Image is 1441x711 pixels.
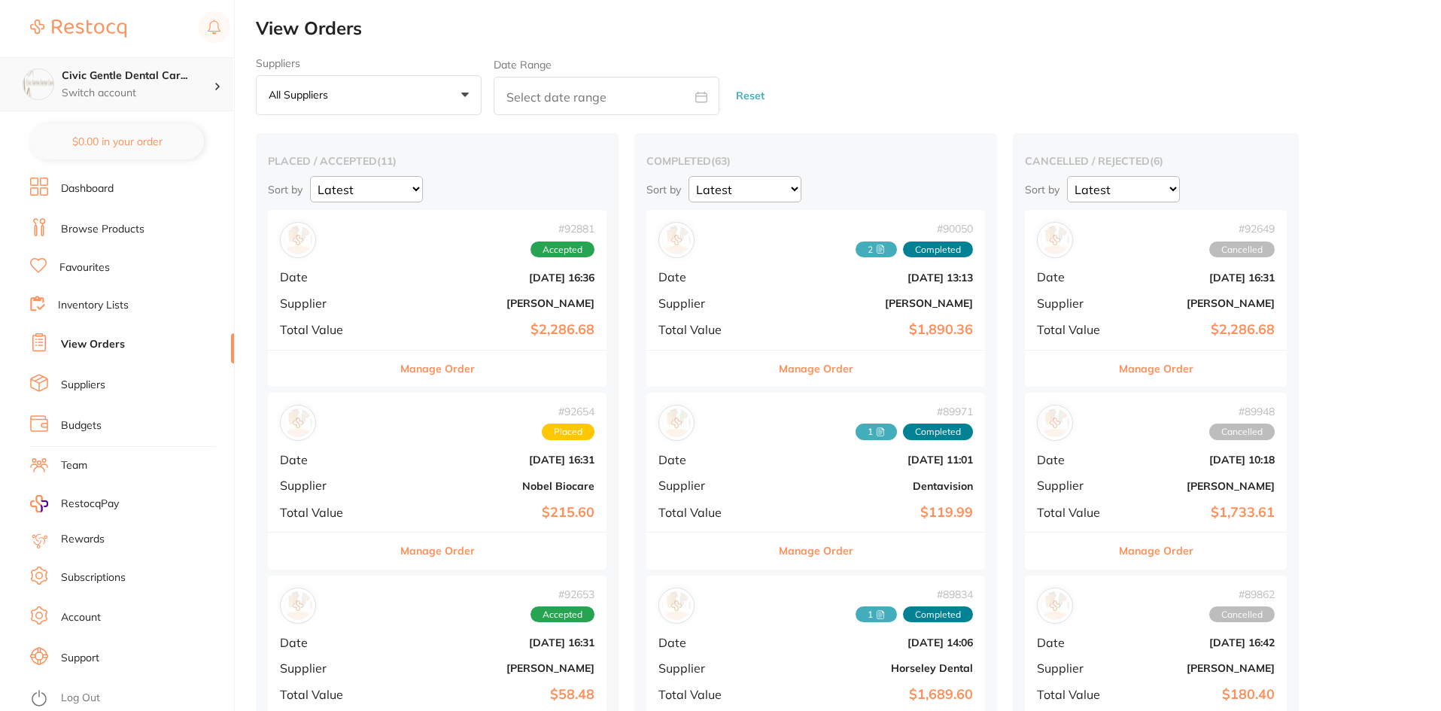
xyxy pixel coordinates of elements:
[658,479,759,492] span: Supplier
[256,57,482,69] label: Suppliers
[856,606,897,623] span: Received
[771,505,973,521] b: $119.99
[530,242,594,258] span: Accepted
[393,297,594,309] b: [PERSON_NAME]
[903,424,973,440] span: Completed
[280,636,381,649] span: Date
[61,181,114,196] a: Dashboard
[771,454,973,466] b: [DATE] 11:01
[856,588,973,600] span: # 89834
[1209,223,1275,235] span: # 92649
[903,242,973,258] span: Completed
[62,86,214,101] p: Switch account
[1124,662,1275,674] b: [PERSON_NAME]
[268,393,606,570] div: Nobel Biocare#92654PlacedDate[DATE] 16:31SupplierNobel BiocareTotal Value$215.60Manage Order
[268,210,606,387] div: Henry Schein Halas#92881AcceptedDate[DATE] 16:36Supplier[PERSON_NAME]Total Value$2,286.68Manage O...
[30,687,230,711] button: Log Out
[779,533,853,569] button: Manage Order
[61,337,125,352] a: View Orders
[268,183,302,196] p: Sort by
[1037,453,1112,466] span: Date
[256,75,482,116] button: All suppliers
[61,222,144,237] a: Browse Products
[58,298,129,313] a: Inventory Lists
[30,495,48,512] img: RestocqPay
[393,505,594,521] b: $215.60
[1124,454,1275,466] b: [DATE] 10:18
[393,454,594,466] b: [DATE] 16:31
[61,532,105,547] a: Rewards
[1025,154,1287,168] h2: cancelled / rejected ( 6 )
[771,687,973,703] b: $1,689.60
[856,242,897,258] span: Received
[59,260,110,275] a: Favourites
[1119,351,1193,387] button: Manage Order
[393,637,594,649] b: [DATE] 16:31
[30,495,119,512] a: RestocqPay
[1124,480,1275,492] b: [PERSON_NAME]
[1124,297,1275,309] b: [PERSON_NAME]
[393,322,594,338] b: $2,286.68
[856,223,973,235] span: # 90050
[771,297,973,309] b: [PERSON_NAME]
[1119,533,1193,569] button: Manage Order
[393,662,594,674] b: [PERSON_NAME]
[1037,661,1112,675] span: Supplier
[771,480,973,492] b: Dentavision
[61,418,102,433] a: Budgets
[530,223,594,235] span: # 92881
[771,272,973,284] b: [DATE] 13:13
[61,610,101,625] a: Account
[771,637,973,649] b: [DATE] 14:06
[1037,296,1112,310] span: Supplier
[903,606,973,623] span: Completed
[658,323,759,336] span: Total Value
[284,226,312,254] img: Henry Schein Halas
[61,378,105,393] a: Suppliers
[856,406,973,418] span: # 89971
[280,453,381,466] span: Date
[61,570,126,585] a: Subscriptions
[61,651,99,666] a: Support
[280,661,381,675] span: Supplier
[771,662,973,674] b: Horseley Dental
[61,691,100,706] a: Log Out
[494,59,552,71] label: Date Range
[1124,505,1275,521] b: $1,733.61
[658,270,759,284] span: Date
[646,183,681,196] p: Sort by
[1041,409,1069,437] img: Henry Schein Halas
[30,11,126,46] a: Restocq Logo
[658,296,759,310] span: Supplier
[646,154,985,168] h2: completed ( 63 )
[61,458,87,473] a: Team
[23,69,53,99] img: Civic Gentle Dental Care
[658,688,759,701] span: Total Value
[61,497,119,512] span: RestocqPay
[658,661,759,675] span: Supplier
[1037,479,1112,492] span: Supplier
[542,424,594,440] span: Placed
[62,68,214,84] h4: Civic Gentle Dental Care
[494,77,719,115] input: Select date range
[1209,424,1275,440] span: Cancelled
[662,591,691,620] img: Horseley Dental
[1041,226,1069,254] img: Henry Schein Halas
[280,270,381,284] span: Date
[1209,588,1275,600] span: # 89862
[1037,636,1112,649] span: Date
[393,272,594,284] b: [DATE] 16:36
[280,506,381,519] span: Total Value
[280,688,381,701] span: Total Value
[280,479,381,492] span: Supplier
[268,154,606,168] h2: placed / accepted ( 11 )
[658,506,759,519] span: Total Value
[1124,272,1275,284] b: [DATE] 16:31
[1037,270,1112,284] span: Date
[280,296,381,310] span: Supplier
[542,406,594,418] span: # 92654
[658,636,759,649] span: Date
[662,226,691,254] img: Henry Schein Halas
[530,606,594,623] span: Accepted
[269,88,334,102] p: All suppliers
